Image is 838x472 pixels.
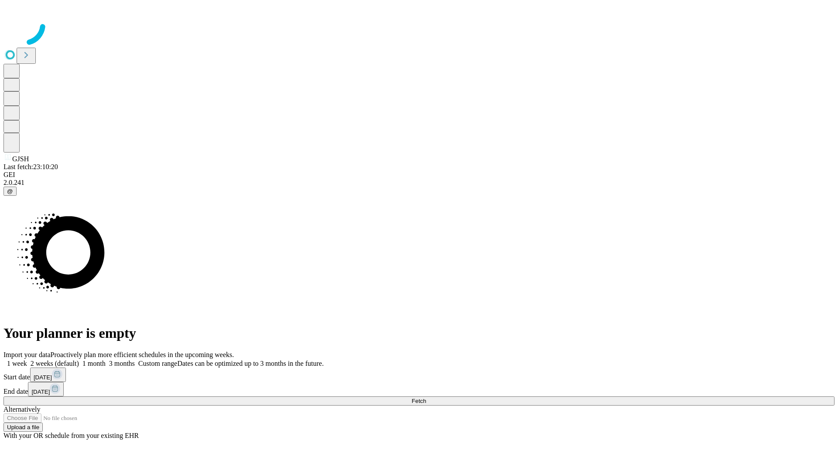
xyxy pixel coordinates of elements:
[12,155,29,163] span: GJSH
[3,325,835,341] h1: Your planner is empty
[3,351,51,358] span: Import your data
[7,360,27,367] span: 1 week
[3,423,43,432] button: Upload a file
[31,360,79,367] span: 2 weeks (default)
[412,398,426,404] span: Fetch
[82,360,106,367] span: 1 month
[31,389,50,395] span: [DATE]
[109,360,135,367] span: 3 months
[7,188,13,194] span: @
[3,163,58,170] span: Last fetch: 23:10:20
[34,374,52,381] span: [DATE]
[138,360,177,367] span: Custom range
[3,187,17,196] button: @
[30,368,66,382] button: [DATE]
[3,432,139,439] span: With your OR schedule from your existing EHR
[51,351,234,358] span: Proactively plan more efficient schedules in the upcoming weeks.
[3,368,835,382] div: Start date
[3,179,835,187] div: 2.0.241
[28,382,64,396] button: [DATE]
[3,382,835,396] div: End date
[3,406,40,413] span: Alternatively
[177,360,323,367] span: Dates can be optimized up to 3 months in the future.
[3,171,835,179] div: GEI
[3,396,835,406] button: Fetch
